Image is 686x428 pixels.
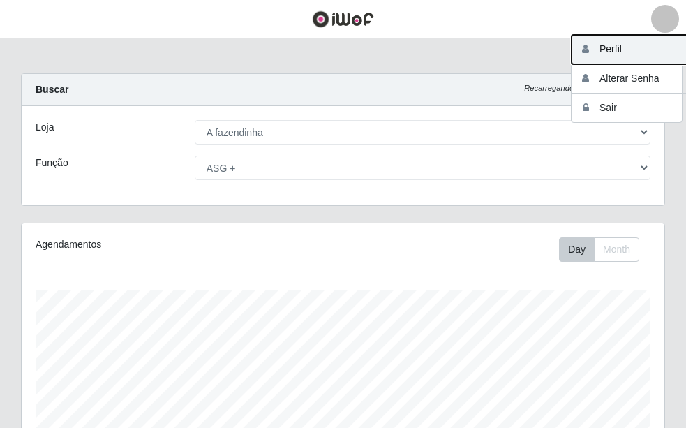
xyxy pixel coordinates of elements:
[559,237,650,262] div: Toolbar with button groups
[36,237,280,252] div: Agendamentos
[36,120,54,135] label: Loja
[559,237,639,262] div: First group
[36,156,68,170] label: Função
[36,84,68,95] strong: Buscar
[594,237,639,262] button: Month
[524,84,634,92] i: Recarregando em 8 segundos...
[312,10,374,28] img: CoreUI Logo
[559,237,595,262] button: Day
